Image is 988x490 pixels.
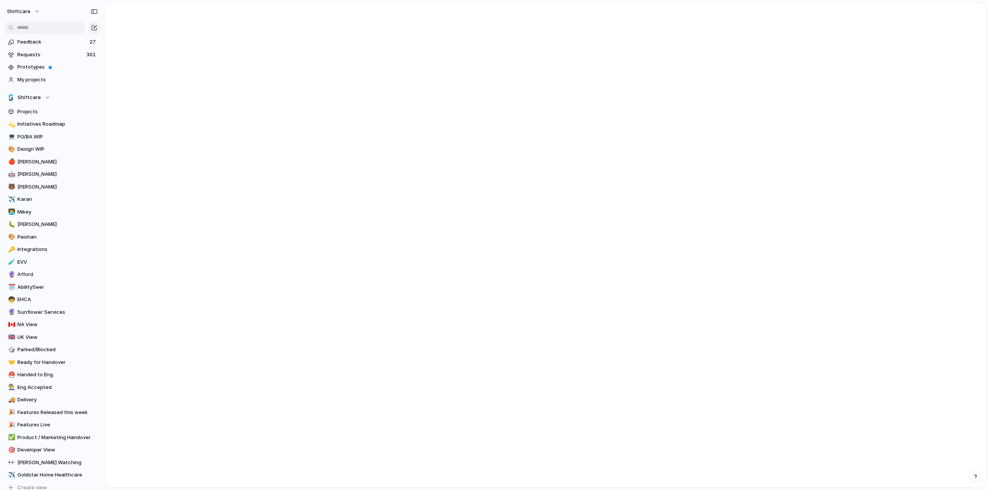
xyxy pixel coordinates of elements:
span: [PERSON_NAME] [17,158,98,166]
a: 💫Initiatives Roadmap [4,118,100,130]
a: 👨‍💻Mikey [4,206,100,218]
div: ✅Product / Marketing Handover [4,432,100,443]
span: [PERSON_NAME] [17,183,98,191]
div: 🐻 [8,182,14,191]
span: shiftcare [7,8,30,15]
div: 🎲 [8,345,14,354]
a: Prototypes [4,61,100,73]
a: ✈️Goldstar Home Healthcare [4,469,100,481]
a: 🚚Delivery [4,394,100,406]
span: EVV [17,258,98,266]
a: Feedback27 [4,36,100,48]
button: 🎨 [7,233,15,241]
div: 🔮Afford [4,269,100,280]
div: 🎨 [8,145,14,154]
button: 🗓️ [7,283,15,291]
div: 🗓️AbilitySeer [4,281,100,293]
span: 27 [90,38,97,46]
div: ✅ [8,433,14,442]
a: ⛑️Handed to Eng. [4,369,100,381]
a: 💻PO/BA WIP [4,131,100,143]
button: ✈️ [7,471,15,479]
button: 🐛 [7,221,15,228]
a: 🍎[PERSON_NAME] [4,156,100,168]
span: Parked/Blocked [17,346,98,354]
span: My projects [17,76,98,84]
span: Afford [17,271,98,278]
button: 👨‍🏭 [7,384,15,391]
div: 👨‍🏭 [8,383,14,392]
div: 🔑 [8,245,14,254]
span: Design WIP [17,145,98,153]
span: Projects [17,108,98,116]
span: [PERSON_NAME] Watching [17,459,98,466]
div: 🚚 [8,396,14,404]
a: 🐛[PERSON_NAME] [4,219,100,230]
button: ⛑️ [7,371,15,379]
button: ✈️ [7,195,15,203]
a: 👀[PERSON_NAME] Watching [4,457,100,468]
span: Handed to Eng. [17,371,98,379]
span: Peishan [17,233,98,241]
a: 🧒EHCA [4,294,100,305]
div: 🤝 [8,358,14,367]
button: 💻 [7,133,15,141]
button: 👀 [7,459,15,466]
button: 🐻 [7,183,15,191]
button: 🧒 [7,296,15,303]
span: Shiftcare [17,94,41,101]
button: 🎯 [7,446,15,454]
div: 🇨🇦 [8,320,14,329]
span: Prototypes [17,63,98,71]
div: 🤖[PERSON_NAME] [4,168,100,180]
div: ✈️ [8,471,14,480]
span: Product / Marketing Handover [17,434,98,441]
div: 👀 [8,458,14,467]
a: 🔮Sunflower Services [4,306,100,318]
button: ✅ [7,434,15,441]
span: Mikey [17,208,98,216]
a: 🇨🇦NA View [4,319,100,330]
div: 🧪 [8,258,14,266]
button: 🚚 [7,396,15,404]
button: 🍎 [7,158,15,166]
div: 👨‍💻 [8,207,14,216]
button: Shiftcare [4,92,100,103]
a: 🎉Features Released this week [4,407,100,418]
a: ✈️Karan [4,194,100,205]
a: 🎨Design WIP [4,143,100,155]
button: 🎉 [7,421,15,429]
div: 🎨 [8,232,14,241]
a: 🎉Features Live [4,419,100,431]
div: 💫 [8,120,14,129]
div: 👨‍🏭Eng Accepted [4,382,100,393]
button: 🤖 [7,170,15,178]
span: EHCA [17,296,98,303]
a: 🤝Ready for Handover [4,357,100,368]
a: My projects [4,74,100,86]
span: NA View [17,321,98,328]
a: Requests301 [4,49,100,61]
div: 💻 [8,132,14,141]
div: 🇬🇧UK View [4,332,100,343]
a: Projects [4,106,100,118]
span: Eng Accepted [17,384,98,391]
a: 🎲Parked/Blocked [4,344,100,355]
span: Sunflower Services [17,308,98,316]
span: [PERSON_NAME] [17,221,98,228]
a: 🔑Integrations [4,244,100,255]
